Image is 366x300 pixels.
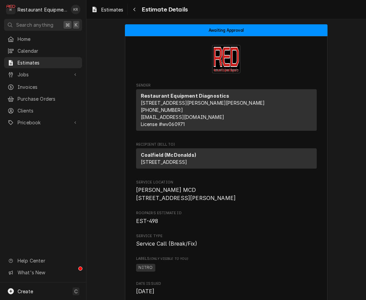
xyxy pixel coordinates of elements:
a: Home [4,33,82,45]
span: Calendar [18,47,79,54]
span: Estimates [101,6,123,13]
span: (Only Visible to You) [150,257,188,260]
span: Service Type [136,240,317,248]
span: What's New [18,269,78,276]
span: Service Call (Break/Fix) [136,241,198,247]
span: [object Object] [136,263,317,273]
span: Pricebook [18,119,69,126]
span: Service Location [136,180,317,185]
span: [PERSON_NAME] MCD [STREET_ADDRESS][PERSON_NAME] [136,187,236,201]
span: Create [18,289,33,294]
a: [PHONE_NUMBER] [141,107,183,113]
div: Estimate Recipient [136,142,317,172]
span: Service Type [136,233,317,239]
a: Go to What's New [4,267,82,278]
button: Search anything⌘K [4,19,82,31]
div: [object Object] [136,256,317,273]
a: Calendar [4,45,82,56]
a: Go to Jobs [4,69,82,80]
span: Jobs [18,71,69,78]
span: ⌘ [65,21,70,28]
strong: Restaurant Equipment Diagnostics [141,93,230,99]
div: Restaurant Equipment Diagnostics's Avatar [6,5,16,14]
span: Roopairs Estimate ID [136,210,317,216]
img: Logo [212,45,240,73]
span: Date Issued [136,287,317,296]
span: [DATE] [136,288,155,295]
span: [STREET_ADDRESS][PERSON_NAME][PERSON_NAME] [141,100,265,106]
a: Go to Pricebook [4,117,82,128]
a: [EMAIL_ADDRESS][DOMAIN_NAME] [141,114,224,120]
a: Purchase Orders [4,93,82,104]
span: [STREET_ADDRESS] [141,159,187,165]
span: Awaiting Approval [209,28,244,32]
span: License # wv060971 [141,121,185,127]
div: Kelli Robinette's Avatar [71,5,80,14]
div: KR [71,5,80,14]
div: R [6,5,16,14]
span: Date Issued [136,281,317,286]
span: Clients [18,107,79,114]
span: Sender [136,83,317,88]
div: Service Location [136,180,317,202]
span: Help Center [18,257,78,264]
div: Estimate Sender [136,83,317,134]
span: C [74,288,78,295]
span: EST-498 [136,218,158,224]
a: Estimates [4,57,82,68]
span: Service Location [136,186,317,202]
span: Purchase Orders [18,95,79,102]
div: Sender [136,89,317,133]
span: Home [18,35,79,43]
a: Estimates [88,4,126,15]
div: Recipient (Bill To) [136,148,317,171]
a: Go to Help Center [4,255,82,266]
div: Sender [136,89,317,131]
span: K [75,21,78,28]
span: Search anything [16,21,53,28]
span: Recipient (Bill To) [136,142,317,147]
div: Roopairs Estimate ID [136,210,317,225]
span: Labels [136,256,317,261]
strong: Coalfield (McDonalds) [141,152,196,158]
span: Estimate Details [140,5,188,14]
div: Recipient (Bill To) [136,148,317,169]
div: Service Type [136,233,317,248]
span: Invoices [18,83,79,91]
span: NITRO [136,264,156,272]
span: Estimates [18,59,79,66]
a: Invoices [4,81,82,93]
div: Status [125,24,328,36]
span: Roopairs Estimate ID [136,217,317,225]
div: Date Issued [136,281,317,296]
button: Navigate back [129,4,140,15]
div: Restaurant Equipment Diagnostics [18,6,67,13]
a: Clients [4,105,82,116]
